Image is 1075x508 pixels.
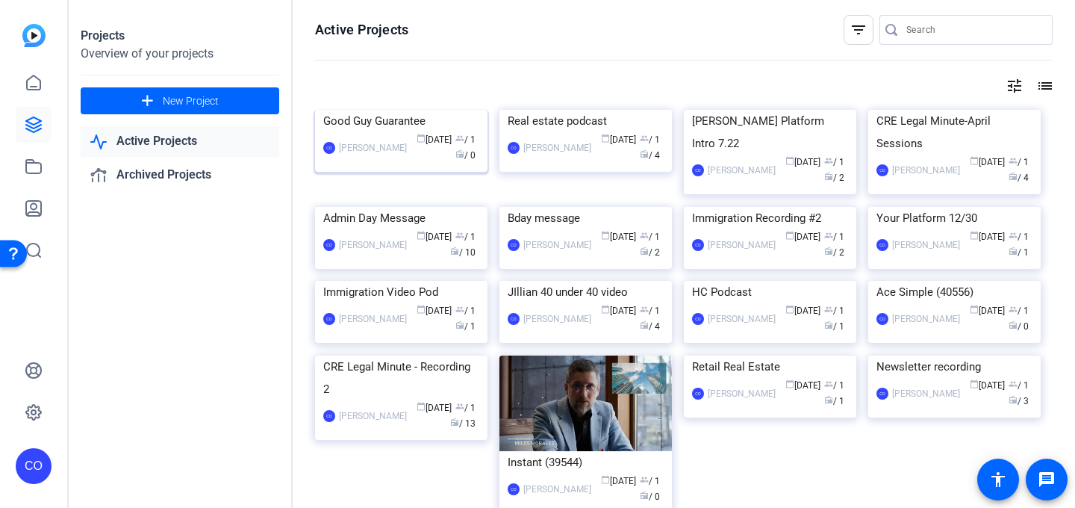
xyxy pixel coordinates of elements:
[824,156,833,165] span: group
[989,471,1007,489] mat-icon: accessibility
[601,134,610,143] span: calendar_today
[601,232,636,242] span: [DATE]
[640,305,649,314] span: group
[523,140,591,155] div: [PERSON_NAME]
[455,231,464,240] span: group
[970,380,1005,391] span: [DATE]
[1009,231,1018,240] span: group
[824,396,844,406] span: / 1
[785,305,794,314] span: calendar_today
[417,134,452,145] span: [DATE]
[692,207,848,229] div: Immigration Recording #2
[455,321,476,332] span: / 1
[455,134,464,143] span: group
[876,239,888,251] div: CO
[1009,156,1018,165] span: group
[824,306,844,316] span: / 1
[785,157,820,167] span: [DATE]
[876,388,888,400] div: CO
[640,320,649,329] span: radio
[601,231,610,240] span: calendar_today
[640,492,660,502] span: / 0
[323,281,479,303] div: Immigration Video Pod
[455,305,464,314] span: group
[708,312,776,326] div: [PERSON_NAME]
[601,475,610,484] span: calendar_today
[163,93,219,109] span: New Project
[824,247,844,258] span: / 2
[824,247,833,255] span: radio
[970,231,979,240] span: calendar_today
[323,313,335,325] div: CO
[450,418,476,429] span: / 13
[785,306,820,316] span: [DATE]
[824,305,833,314] span: group
[640,476,660,486] span: / 1
[824,157,844,167] span: / 1
[417,232,452,242] span: [DATE]
[450,418,459,427] span: radio
[138,92,157,111] mat-icon: add
[640,306,660,316] span: / 1
[508,207,664,229] div: Bday message
[824,232,844,242] span: / 1
[692,388,704,400] div: CO
[508,451,664,474] div: Instant (39544)
[876,207,1032,229] div: Your Platform 12/30
[455,149,464,158] span: radio
[81,87,279,114] button: New Project
[970,156,979,165] span: calendar_today
[417,134,426,143] span: calendar_today
[824,321,844,332] span: / 1
[640,134,649,143] span: group
[601,134,636,145] span: [DATE]
[640,232,660,242] span: / 1
[640,247,660,258] span: / 2
[892,312,960,326] div: [PERSON_NAME]
[417,403,452,413] span: [DATE]
[1009,247,1018,255] span: radio
[455,232,476,242] span: / 1
[455,320,464,329] span: radio
[455,403,476,413] span: / 1
[640,475,649,484] span: group
[892,238,960,253] div: [PERSON_NAME]
[523,312,591,326] div: [PERSON_NAME]
[450,247,459,255] span: radio
[1009,157,1029,167] span: / 1
[315,21,408,39] h1: Active Projects
[640,134,660,145] span: / 1
[824,231,833,240] span: group
[1006,77,1023,95] mat-icon: tune
[892,163,960,178] div: [PERSON_NAME]
[323,239,335,251] div: CO
[876,110,1032,155] div: CRE Legal Minute-April Sessions
[876,164,888,176] div: CO
[708,163,776,178] div: [PERSON_NAME]
[508,281,664,303] div: JIllian 40 under 40 video
[876,356,1032,378] div: Newsletter recording
[523,238,591,253] div: [PERSON_NAME]
[970,305,979,314] span: calendar_today
[785,380,820,391] span: [DATE]
[785,156,794,165] span: calendar_today
[850,21,867,39] mat-icon: filter_list
[417,306,452,316] span: [DATE]
[339,140,407,155] div: [PERSON_NAME]
[323,356,479,400] div: CRE Legal Minute - Recording 2
[601,305,610,314] span: calendar_today
[640,247,649,255] span: radio
[640,231,649,240] span: group
[417,402,426,411] span: calendar_today
[876,281,1032,303] div: Ace Simple (40556)
[450,247,476,258] span: / 10
[508,239,520,251] div: CO
[876,313,888,325] div: CO
[455,150,476,161] span: / 0
[323,110,479,132] div: Good Guy Guarantee
[970,380,979,388] span: calendar_today
[692,164,704,176] div: CO
[16,448,52,484] div: CO
[339,312,407,326] div: [PERSON_NAME]
[708,386,776,401] div: [PERSON_NAME]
